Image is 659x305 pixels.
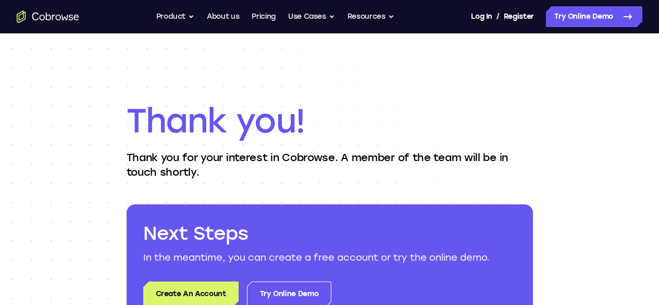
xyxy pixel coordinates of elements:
[546,6,642,27] a: Try Online Demo
[496,10,500,23] span: /
[143,250,516,265] p: In the meantime, you can create a free account or try the online demo.
[347,6,394,27] button: Resources
[207,6,239,27] a: About us
[127,150,533,179] p: Thank you for your interest in Cobrowse. A member of the team will be in touch shortly.
[143,221,516,246] h2: Next Steps
[17,10,79,23] a: Go to the home page
[504,6,534,27] a: Register
[252,6,276,27] a: Pricing
[288,6,335,27] button: Use Cases
[127,100,533,142] h1: Thank you!
[156,6,195,27] button: Product
[471,6,492,27] a: Log In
